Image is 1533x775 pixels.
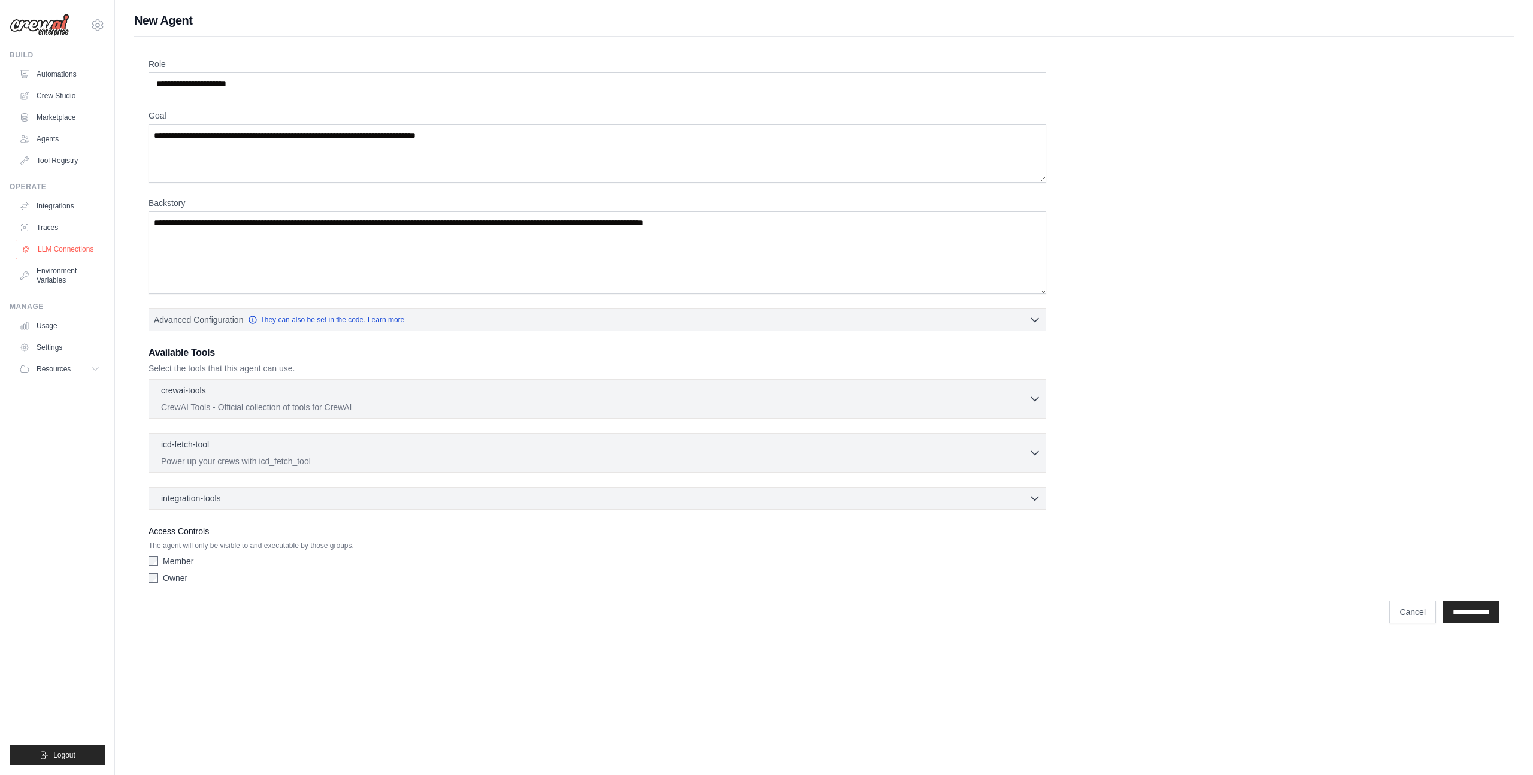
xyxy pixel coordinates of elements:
a: Environment Variables [14,261,105,290]
h3: Available Tools [149,346,1046,360]
label: Backstory [149,197,1046,209]
a: Tool Registry [14,151,105,170]
a: Usage [14,316,105,335]
label: Goal [149,110,1046,122]
a: Agents [14,129,105,149]
a: Automations [14,65,105,84]
a: Crew Studio [14,86,105,105]
span: integration-tools [161,492,221,504]
a: Traces [14,218,105,237]
a: Marketplace [14,108,105,127]
label: Member [163,555,193,567]
span: Advanced Configuration [154,314,243,326]
button: Logout [10,745,105,765]
h1: New Agent [134,12,1514,29]
label: Access Controls [149,524,1046,538]
p: crewai-tools [161,385,206,396]
p: Power up your crews with icd_fetch_tool [161,455,1029,467]
div: Build [10,50,105,60]
button: icd-fetch-tool Power up your crews with icd_fetch_tool [154,438,1041,467]
button: integration-tools [154,492,1041,504]
button: crewai-tools CrewAI Tools - Official collection of tools for CrewAI [154,385,1041,413]
a: LLM Connections [16,240,106,259]
label: Owner [163,572,187,584]
label: Role [149,58,1046,70]
p: The agent will only be visible to and executable by those groups. [149,541,1046,550]
div: Operate [10,182,105,192]
p: Select the tools that this agent can use. [149,362,1046,374]
button: Resources [14,359,105,379]
p: icd-fetch-tool [161,438,209,450]
span: Logout [53,750,75,760]
div: Manage [10,302,105,311]
img: Logo [10,14,69,37]
span: Resources [37,364,71,374]
a: They can also be set in the code. Learn more [248,315,404,325]
a: Cancel [1389,601,1436,623]
button: Advanced Configuration They can also be set in the code. Learn more [149,309,1046,331]
a: Settings [14,338,105,357]
p: CrewAI Tools - Official collection of tools for CrewAI [161,401,1029,413]
a: Integrations [14,196,105,216]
